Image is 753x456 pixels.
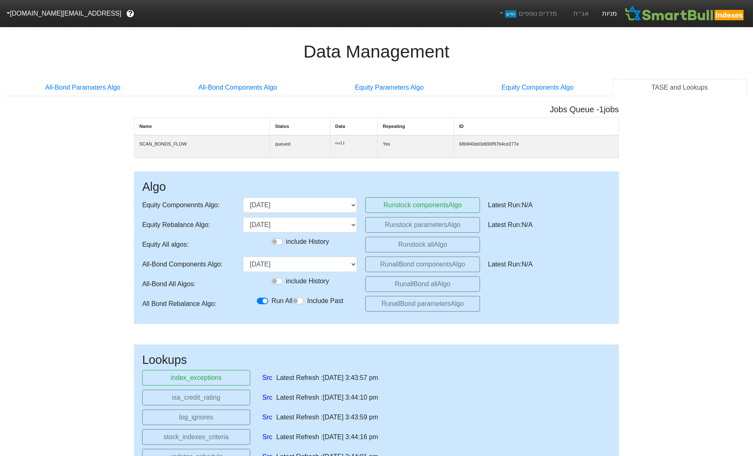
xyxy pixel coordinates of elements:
span: ? [128,8,133,19]
td: Yes [378,135,454,158]
a: Src [263,432,273,442]
div: Latest Refresh : [DATE] 3:44:10 pm [277,393,379,403]
button: log_ignores [142,410,250,425]
h2: Algo [142,180,611,194]
div: Equity Componennts Algo : [142,197,235,213]
div: Latest Run: N/A [488,197,603,213]
img: SmartBull [624,5,746,22]
a: Equity Parameters Algo [316,79,463,96]
td: queued [270,135,330,158]
a: All-Bond Components Algo [159,79,316,96]
a: מדדים נוספיםחדש [495,5,560,22]
pre: null [335,141,373,147]
button: stock_indexes_criteria [142,429,250,445]
div: Latest Refresh : [DATE] 3:43:59 pm [277,412,379,422]
button: Runstock componentsAlgo [365,197,480,213]
label: include History [286,276,329,286]
h2: Lookups [142,353,611,367]
h1: Data Management [6,41,747,62]
button: Runstock allAlgo [365,237,480,252]
td: SCAN_BONDS_FLOW [134,135,270,158]
button: isa_credit_rating [142,390,250,405]
span: חדש [505,10,516,18]
button: RunallBond parametersAlgo [365,296,480,312]
div: Equity All algos : [142,237,235,252]
a: All-Bond Paramaters Algo [6,79,159,96]
div: Latest Refresh : [DATE] 3:43:57 pm [277,373,379,383]
button: Runstock parametersAlgo [365,217,480,233]
label: Run All [272,296,293,306]
td: 68b940dd3d690f97b4ce277e [454,135,619,158]
a: Src [263,393,273,403]
th: Name [134,118,270,135]
label: Include Past [307,296,343,306]
div: Equity Rebalance Algo : [142,217,235,233]
a: Src [263,412,273,422]
th: Data [330,118,378,135]
div: All Bond Rebalance Algo : [142,296,235,312]
div: Latest Run: N/A [488,257,603,272]
label: include History [286,237,329,247]
a: TASE and Lookups [613,79,747,96]
th: ID [454,118,619,135]
h5: Jobs Queue - 1 jobs [134,104,619,114]
div: Latest Run: N/A [488,217,603,233]
div: All-Bond Components Algo : [142,257,235,272]
button: RunallBond allAlgo [365,276,480,292]
a: Equity Components Algo [463,79,613,96]
th: Repeating [378,118,454,135]
a: Src [263,373,273,383]
div: All-Bond All Algos : [142,276,235,292]
th: Status [270,118,330,135]
div: Latest Refresh : [DATE] 3:44:16 pm [277,432,379,442]
button: index_exceptions [142,370,250,386]
button: RunallBond componentsAlgo [365,257,480,272]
